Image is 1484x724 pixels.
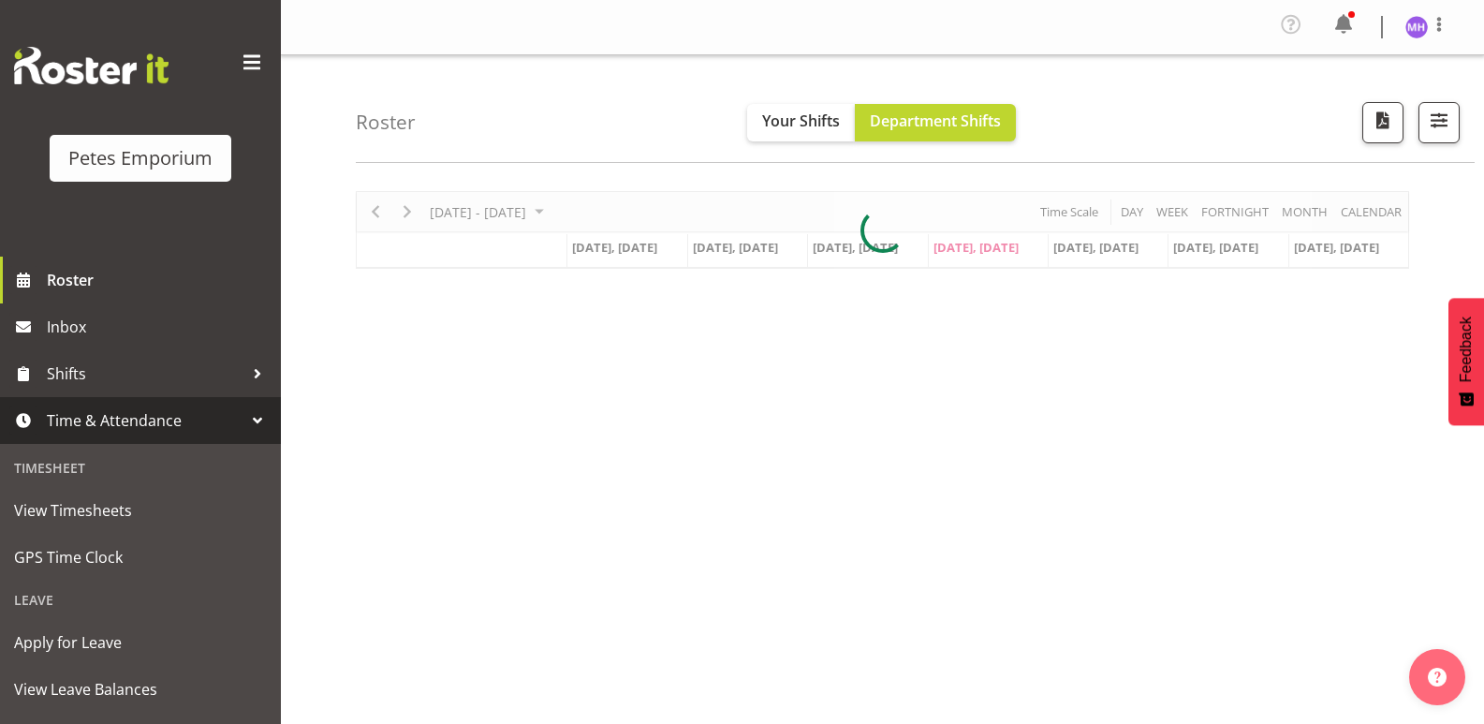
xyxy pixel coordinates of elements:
span: Roster [47,266,272,294]
span: Inbox [47,313,272,341]
a: Apply for Leave [5,619,276,666]
img: help-xxl-2.png [1428,668,1447,687]
button: Feedback - Show survey [1448,298,1484,425]
a: GPS Time Clock [5,534,276,581]
button: Download a PDF of the roster according to the set date range. [1362,102,1403,143]
span: View Leave Balances [14,675,267,703]
div: Petes Emporium [68,144,213,172]
span: Department Shifts [870,111,1001,131]
span: Shifts [47,360,243,388]
img: Rosterit website logo [14,47,169,84]
span: Time & Attendance [47,406,243,435]
div: Timesheet [5,449,276,487]
span: Feedback [1458,317,1475,382]
button: Filter Shifts [1418,102,1460,143]
span: Your Shifts [762,111,840,131]
img: mackenzie-halford4471.jpg [1405,16,1428,38]
span: GPS Time Clock [14,543,267,571]
h4: Roster [356,111,416,133]
button: Your Shifts [747,104,855,141]
a: View Leave Balances [5,666,276,713]
div: Leave [5,581,276,619]
span: View Timesheets [14,496,267,525]
button: Department Shifts [855,104,1016,141]
span: Apply for Leave [14,628,267,657]
a: View Timesheets [5,487,276,534]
